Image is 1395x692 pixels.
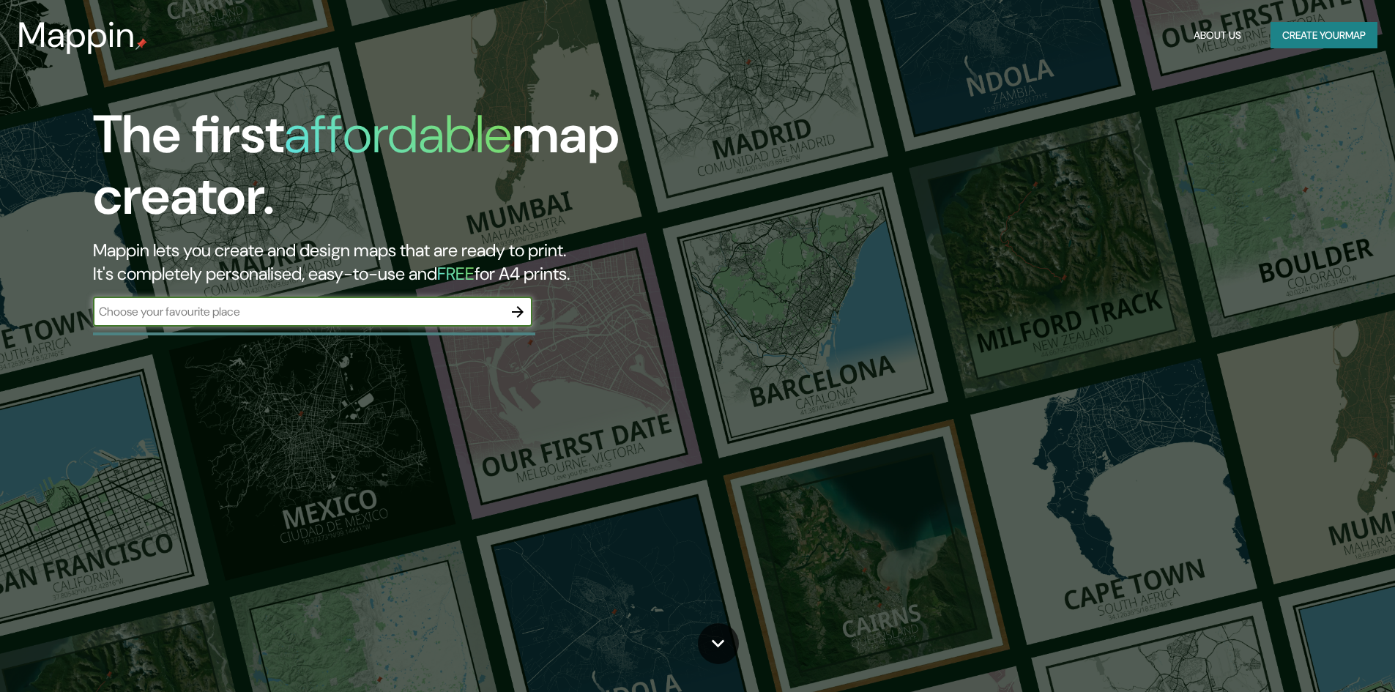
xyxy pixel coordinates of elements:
h1: The first map creator. [93,104,791,239]
input: Choose your favourite place [93,303,503,320]
button: Create yourmap [1271,22,1377,49]
h3: Mappin [18,15,135,56]
h2: Mappin lets you create and design maps that are ready to print. It's completely personalised, eas... [93,239,791,286]
iframe: Help widget launcher [1265,635,1379,676]
button: About Us [1188,22,1247,49]
h1: affordable [284,100,512,168]
h5: FREE [437,262,475,285]
img: mappin-pin [135,38,147,50]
